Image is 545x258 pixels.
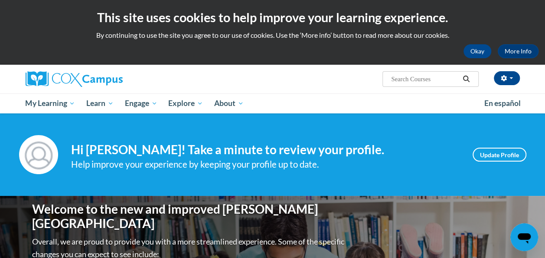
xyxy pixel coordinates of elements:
[32,202,346,231] h1: Welcome to the new and improved [PERSON_NAME][GEOGRAPHIC_DATA]
[209,93,249,113] a: About
[498,44,538,58] a: More Info
[163,93,209,113] a: Explore
[460,74,473,84] button: Search
[473,148,526,162] a: Update Profile
[25,98,75,109] span: My Learning
[7,30,538,40] p: By continuing to use the site you agree to our use of cookies. Use the ‘More info’ button to read...
[7,9,538,26] h2: This site uses cookies to help improve your learning experience.
[510,223,538,251] iframe: Button to launch messaging window, conversation in progress
[26,71,182,87] a: Cox Campus
[19,93,526,113] div: Main menu
[463,44,491,58] button: Okay
[19,135,58,174] img: Profile Image
[20,93,81,113] a: My Learning
[71,142,460,157] h4: Hi [PERSON_NAME]! Take a minute to review your profile.
[86,98,114,109] span: Learn
[71,157,460,172] div: Help improve your experience by keeping your profile up to date.
[119,93,163,113] a: Engage
[81,93,119,113] a: Learn
[494,71,520,85] button: Account Settings
[26,71,123,87] img: Cox Campus
[484,99,521,108] span: En español
[214,98,244,109] span: About
[125,98,157,109] span: Engage
[168,98,203,109] span: Explore
[479,94,526,112] a: En español
[390,74,460,84] input: Search Courses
